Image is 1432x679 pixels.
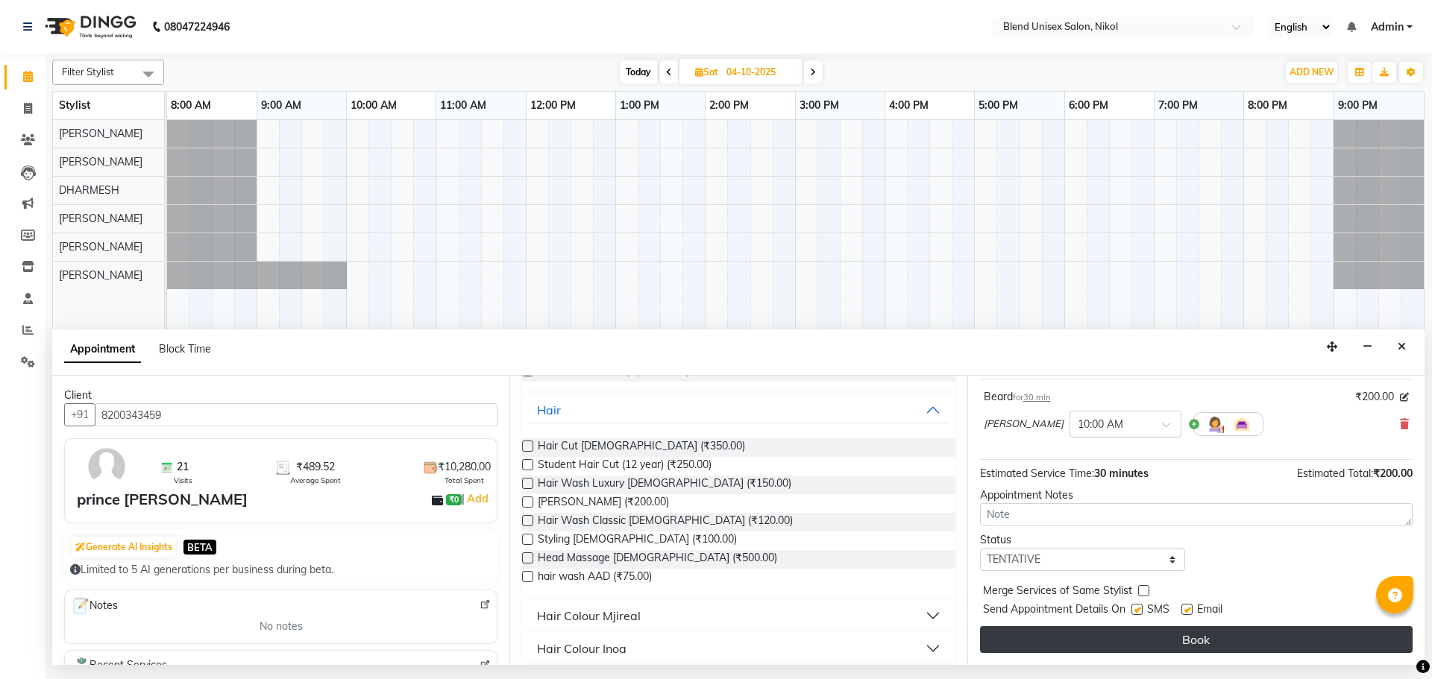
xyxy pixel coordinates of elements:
input: 2025-10-04 [722,61,797,83]
span: 30 minutes [1094,467,1149,480]
button: Hair Colour Inoa [528,635,949,662]
span: ₹0 [446,494,462,506]
a: 4:00 PM [885,95,932,116]
a: 10:00 AM [347,95,401,116]
a: 6:00 PM [1065,95,1112,116]
span: | [462,490,491,508]
span: 30 min [1023,392,1051,402]
a: 5:00 PM [975,95,1022,116]
span: Hair Wash Classic [DEMOGRAPHIC_DATA] (₹120.00) [538,513,793,531]
span: SMS [1147,601,1169,620]
img: logo [38,6,140,48]
span: Hair Cut [DEMOGRAPHIC_DATA] (₹350.00) [538,438,745,457]
span: Notes [71,596,118,616]
a: 8:00 AM [167,95,215,116]
span: Student Hair Cut (12 year) (₹250.00) [538,457,712,476]
span: Total Spent [445,475,484,486]
button: ADD NEW [1286,62,1337,83]
a: 8:00 PM [1244,95,1291,116]
span: Styling [DEMOGRAPHIC_DATA] (₹100.00) [538,531,737,550]
span: Head Massage [DEMOGRAPHIC_DATA] (₹500.00) [538,550,777,569]
img: avatar [85,445,128,488]
a: 12:00 PM [527,95,580,116]
span: BETA [183,540,216,554]
span: Admin [1371,19,1404,35]
span: Estimated Service Time: [980,467,1094,480]
div: Beard [984,389,1051,405]
a: 3:00 PM [796,95,843,116]
span: 21 [177,459,189,475]
button: Book [980,626,1413,653]
span: DHARMESH [59,183,119,197]
span: Estimated Total: [1297,467,1373,480]
span: Average Spent [290,475,341,486]
span: Sat [691,66,722,78]
span: Recent Services [71,657,167,675]
span: [PERSON_NAME] [59,155,142,168]
a: 1:00 PM [616,95,663,116]
span: hair wash AAD (₹75.00) [538,569,652,587]
button: +91 [64,403,95,426]
a: 2:00 PM [706,95,753,116]
span: [PERSON_NAME] [59,127,142,140]
span: Hair Wash Luxury [DEMOGRAPHIC_DATA] (₹150.00) [538,476,791,494]
a: 9:00 PM [1334,95,1381,116]
div: Status [980,532,1185,548]
div: Hair Colour Inoa [537,639,626,657]
input: Search by Name/Mobile/Email/Code [95,403,497,426]
span: Visits [174,475,192,486]
div: prince [PERSON_NAME] [77,488,248,511]
a: 11:00 AM [436,95,490,116]
span: ₹200.00 [1355,389,1394,405]
span: ₹489.52 [296,459,335,475]
span: Today [620,60,657,83]
span: ₹10,280.00 [438,459,491,475]
span: Email [1197,601,1222,620]
span: ₹200.00 [1373,467,1413,480]
span: No notes [260,619,303,634]
span: ADD NEW [1290,66,1334,78]
button: Close [1391,335,1413,359]
div: Hair [537,401,561,419]
button: Hair Colour Mjireal [528,602,949,629]
span: Block Time [159,342,211,356]
div: Hair Colour Mjireal [537,607,641,625]
img: Interior.png [1233,415,1251,433]
span: [PERSON_NAME] [59,240,142,253]
img: Hairdresser.png [1206,415,1224,433]
button: Hair [528,397,949,423]
i: Edit price [1400,393,1409,402]
span: [PERSON_NAME] [59,268,142,282]
span: Appointment [64,336,141,363]
a: 9:00 AM [257,95,305,116]
span: Filter Stylist [62,66,114,78]
a: 7:00 PM [1155,95,1202,116]
span: Stylist [59,98,90,112]
a: Add [465,490,491,508]
span: Merge Services of Same Stylist [983,583,1132,601]
span: [PERSON_NAME] [59,212,142,225]
div: Client [64,388,497,403]
span: [PERSON_NAME] [984,417,1064,432]
div: Appointment Notes [980,487,1413,503]
small: for [1013,392,1051,402]
span: [PERSON_NAME] (₹200.00) [538,494,669,513]
span: Send Appointment Details On [983,601,1125,620]
button: Generate AI Insights [72,537,176,558]
div: Limited to 5 AI generations per business during beta. [70,562,492,578]
b: 08047224946 [164,6,230,48]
